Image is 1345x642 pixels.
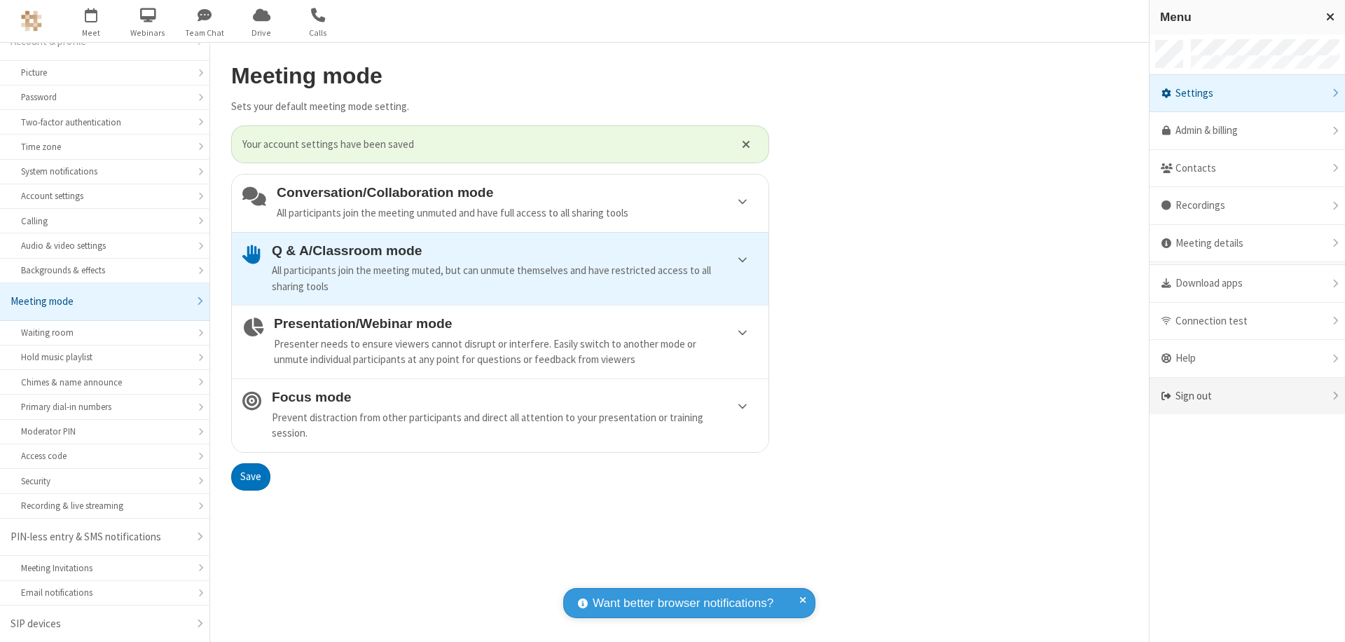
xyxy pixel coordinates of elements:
div: Email notifications [21,586,188,599]
span: Want better browser notifications? [593,594,773,613]
span: Drive [235,27,288,39]
div: Recording & live streaming [21,499,188,512]
div: Primary dial-in numbers [21,400,188,414]
img: QA Selenium DO NOT DELETE OR CHANGE [21,11,42,32]
div: Backgrounds & effects [21,264,188,277]
h4: Q & A/Classroom mode [272,243,758,258]
div: Recordings [1150,187,1345,225]
div: Meeting details [1150,225,1345,263]
div: Moderator PIN [21,425,188,438]
div: Sign out [1150,378,1345,415]
h2: Meeting mode [231,64,769,88]
div: Password [21,90,188,104]
div: Security [21,474,188,488]
div: Presenter needs to ensure viewers cannot disrupt or interfere. Easily switch to another mode or u... [274,336,758,368]
span: Meet [65,27,118,39]
p: Sets your default meeting mode setting. [231,99,769,115]
button: Save [231,463,270,491]
div: All participants join the meeting muted, but can unmute themselves and have restricted access to ... [272,263,758,294]
div: Connection test [1150,303,1345,341]
div: Access code [21,449,188,463]
div: Time zone [21,140,188,153]
div: Picture [21,66,188,79]
div: Audio & video settings [21,239,188,252]
div: Download apps [1150,265,1345,303]
h4: Conversation/Collaboration mode [277,185,758,200]
div: Settings [1150,75,1345,113]
div: Two-factor authentication [21,116,188,129]
div: Calling [21,214,188,228]
div: Meeting mode [11,294,188,310]
h3: Menu [1160,11,1313,24]
span: Your account settings have been saved [242,137,724,153]
div: Hold music playlist [21,350,188,364]
div: System notifications [21,165,188,178]
a: Admin & billing [1150,112,1345,150]
div: Meeting Invitations [21,561,188,575]
span: Webinars [122,27,174,39]
div: PIN-less entry & SMS notifications [11,529,188,545]
div: SIP devices [11,616,188,632]
div: Contacts [1150,150,1345,188]
div: All participants join the meeting unmuted and have full access to all sharing tools [277,205,758,221]
div: Chimes & name announce [21,376,188,389]
span: Calls [292,27,345,39]
div: Prevent distraction from other participants and direct all attention to your presentation or trai... [272,410,758,442]
span: Team Chat [179,27,231,39]
div: Help [1150,340,1345,378]
button: Close alert [735,134,758,155]
div: Account settings [21,189,188,203]
div: Waiting room [21,326,188,339]
h4: Focus mode [272,390,758,404]
h4: Presentation/Webinar mode [274,316,758,331]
